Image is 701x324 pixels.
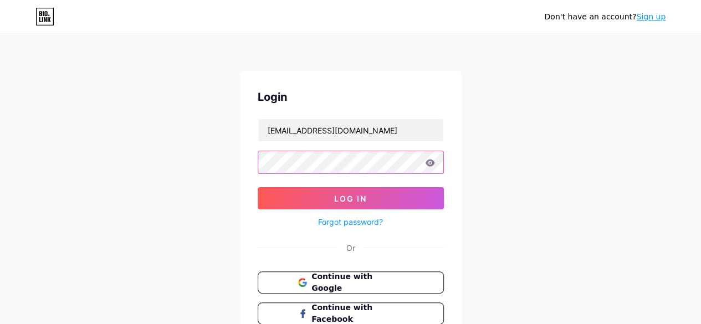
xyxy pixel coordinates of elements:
[258,89,444,105] div: Login
[334,194,367,203] span: Log In
[258,271,444,294] button: Continue with Google
[346,242,355,254] div: Or
[258,119,443,141] input: Username
[544,11,666,23] div: Don't have an account?
[318,216,383,228] a: Forgot password?
[636,12,666,21] a: Sign up
[258,187,444,209] button: Log In
[311,271,403,294] span: Continue with Google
